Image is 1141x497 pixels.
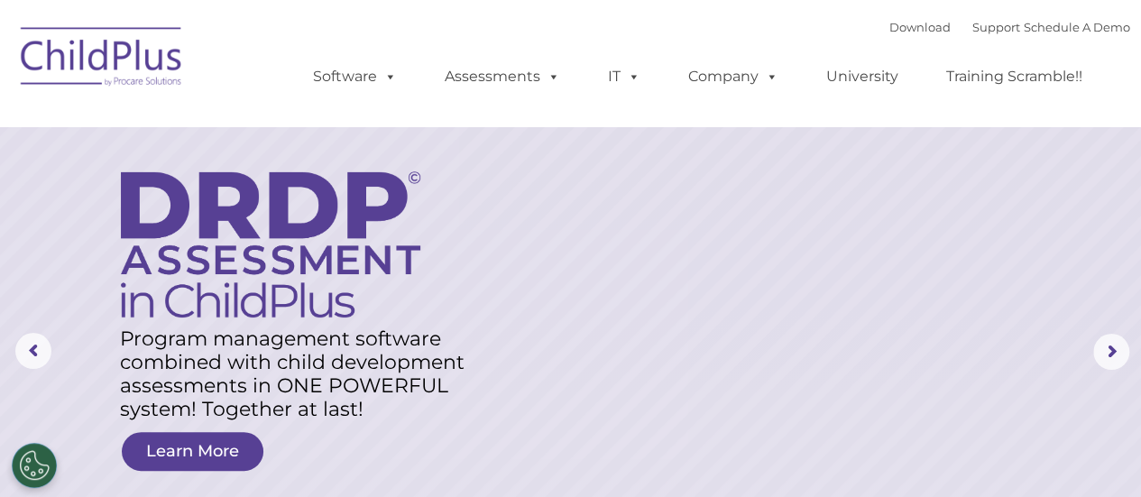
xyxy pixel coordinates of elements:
button: Cookies Settings [12,443,57,488]
span: Phone number [251,193,327,207]
a: Schedule A Demo [1024,20,1130,34]
a: Training Scramble!! [928,59,1100,95]
a: Company [670,59,796,95]
a: Software [295,59,415,95]
img: DRDP Assessment in ChildPlus [121,171,420,318]
font: | [889,20,1130,34]
a: Support [972,20,1020,34]
a: Assessments [427,59,578,95]
a: IT [590,59,658,95]
a: Learn More [122,432,263,471]
rs-layer: Program management software combined with child development assessments in ONE POWERFUL system! T... [120,327,485,421]
span: Last name [251,119,306,133]
a: University [808,59,916,95]
a: Download [889,20,951,34]
img: ChildPlus by Procare Solutions [12,14,192,105]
